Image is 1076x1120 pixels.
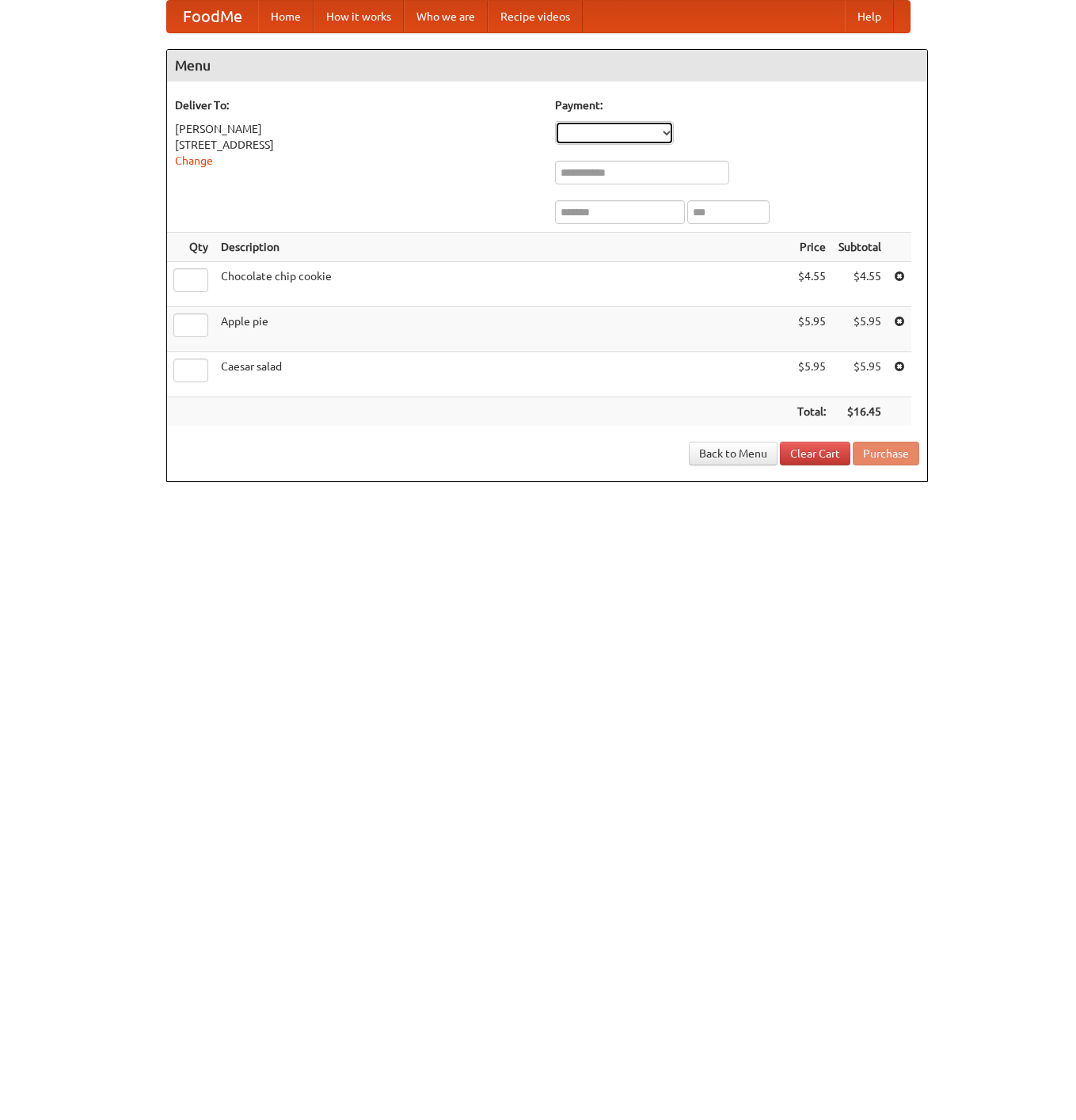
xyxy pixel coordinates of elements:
td: $5.95 [832,307,888,352]
button: Purchase [853,442,919,465]
div: [PERSON_NAME] [175,121,539,137]
td: $4.55 [791,262,832,307]
th: Price [791,233,832,262]
h5: Payment: [555,97,919,113]
th: Total: [791,397,832,427]
th: Subtotal [832,233,888,262]
h5: Deliver To: [175,97,539,113]
td: $5.95 [791,352,832,397]
a: FoodMe [167,1,258,32]
td: Apple pie [215,307,791,352]
a: Who we are [404,1,488,32]
a: Home [258,1,314,32]
a: How it works [314,1,404,32]
a: Recipe videos [488,1,583,32]
div: [STREET_ADDRESS] [175,137,539,153]
td: Chocolate chip cookie [215,262,791,307]
td: $5.95 [791,307,832,352]
h4: Menu [167,50,927,82]
th: Qty [167,233,215,262]
td: $5.95 [832,352,888,397]
th: Description [215,233,791,262]
a: Help [845,1,894,32]
th: $16.45 [832,397,888,427]
a: Change [175,154,213,167]
a: Back to Menu [689,442,778,465]
a: Clear Cart [780,442,850,465]
td: Caesar salad [215,352,791,397]
td: $4.55 [832,262,888,307]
